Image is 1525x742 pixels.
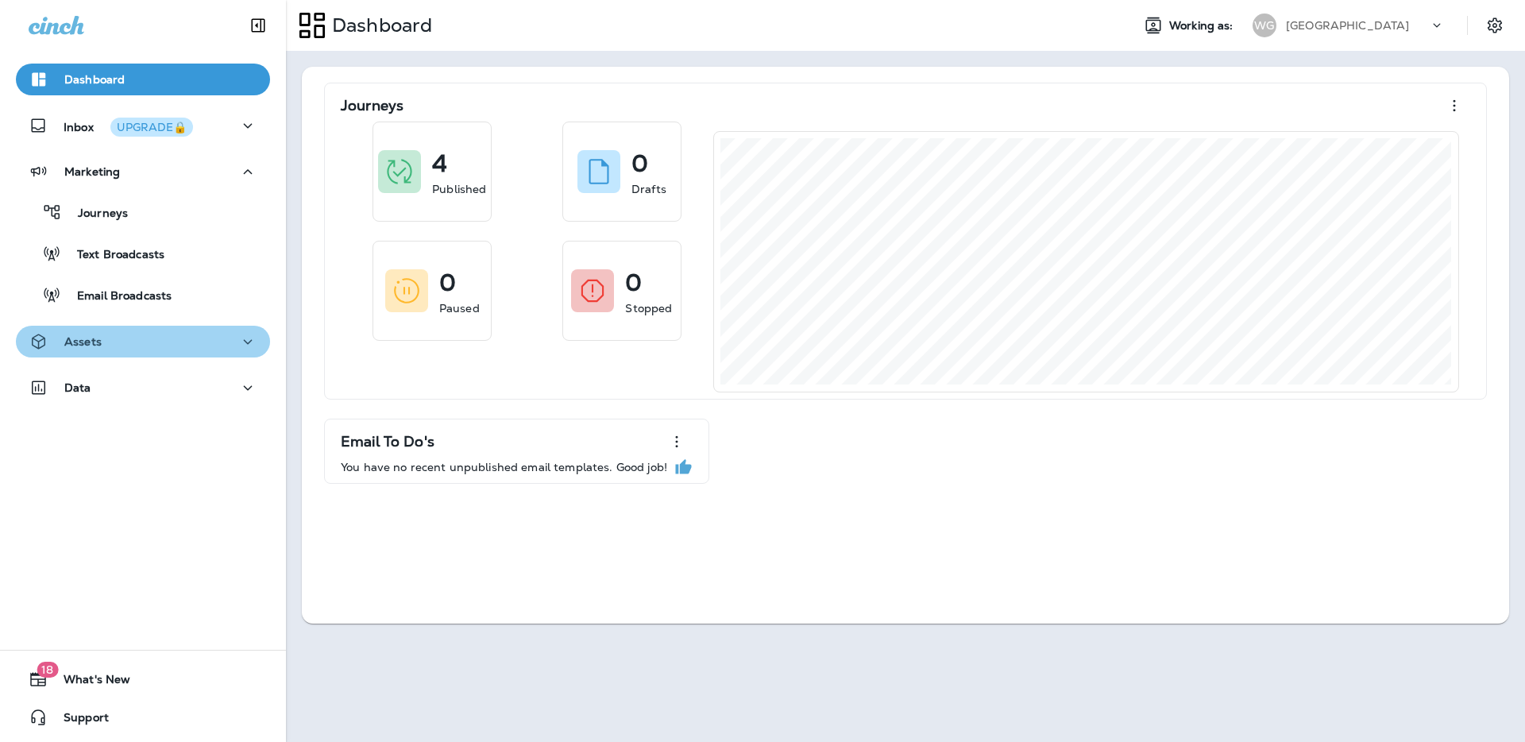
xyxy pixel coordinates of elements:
[236,10,280,41] button: Collapse Sidebar
[16,701,270,733] button: Support
[37,662,58,678] span: 18
[48,673,130,692] span: What's New
[16,326,270,357] button: Assets
[432,181,486,197] p: Published
[64,165,120,178] p: Marketing
[1169,19,1237,33] span: Working as:
[439,275,456,291] p: 0
[341,461,667,473] p: You have no recent unpublished email templates. Good job!
[64,335,102,348] p: Assets
[117,122,187,133] div: UPGRADE🔒
[62,207,128,222] p: Journeys
[631,156,648,172] p: 0
[341,434,434,450] p: Email To Do's
[110,118,193,137] button: UPGRADE🔒
[326,14,432,37] p: Dashboard
[1253,14,1276,37] div: WG
[1481,11,1509,40] button: Settings
[16,278,270,311] button: Email Broadcasts
[64,73,125,86] p: Dashboard
[432,156,447,172] p: 4
[439,300,480,316] p: Paused
[16,156,270,187] button: Marketing
[61,248,164,263] p: Text Broadcasts
[625,300,672,316] p: Stopped
[16,663,270,695] button: 18What's New
[64,118,193,134] p: Inbox
[16,372,270,404] button: Data
[631,181,666,197] p: Drafts
[1286,19,1409,32] p: [GEOGRAPHIC_DATA]
[61,289,172,304] p: Email Broadcasts
[16,195,270,229] button: Journeys
[64,381,91,394] p: Data
[48,711,109,730] span: Support
[625,275,642,291] p: 0
[16,237,270,270] button: Text Broadcasts
[16,110,270,141] button: InboxUPGRADE🔒
[16,64,270,95] button: Dashboard
[341,98,403,114] p: Journeys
